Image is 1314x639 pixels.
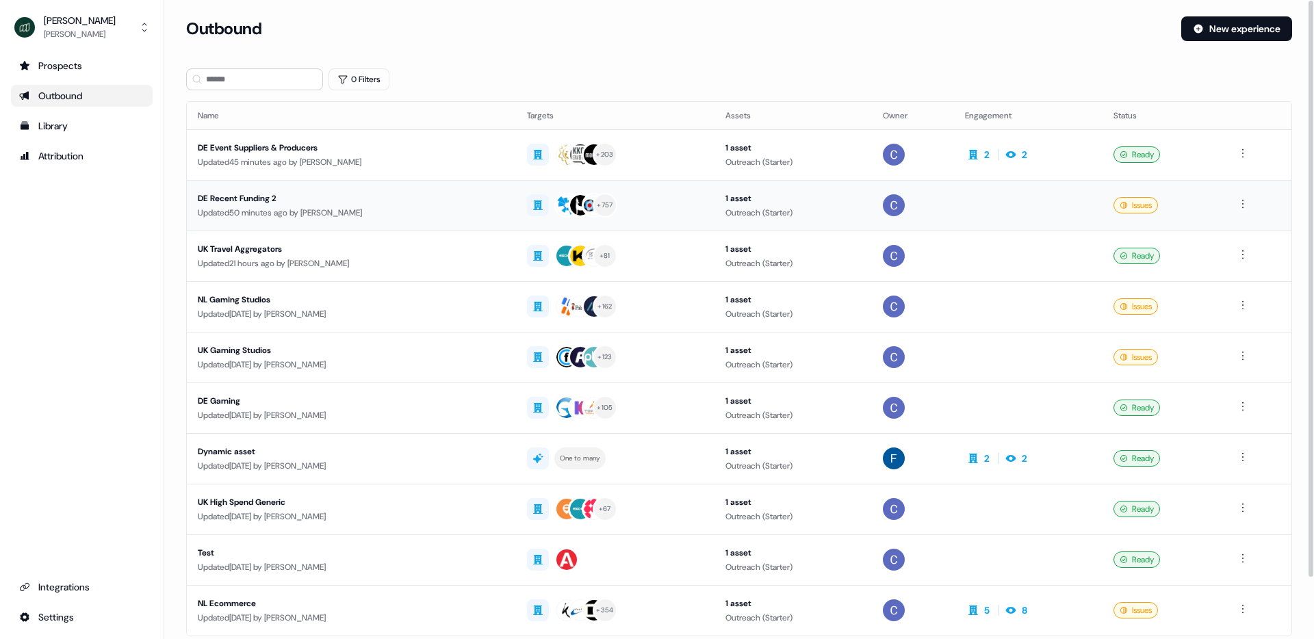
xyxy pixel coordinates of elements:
div: Ready [1113,450,1160,467]
div: Ready [1113,146,1160,163]
img: Catherine [883,245,905,267]
div: 2 [984,452,990,465]
img: Catherine [883,296,905,317]
button: 0 Filters [328,68,389,90]
div: Integrations [19,580,144,594]
div: + 162 [597,300,612,313]
div: Outreach (Starter) [725,358,861,371]
div: + 81 [600,250,610,262]
div: 2 [1022,148,1027,161]
div: Issues [1113,197,1158,213]
a: Go to prospects [11,55,153,77]
th: Status [1103,102,1224,129]
div: 5 [984,603,990,617]
div: 1 asset [725,546,861,560]
div: Dynamic asset [198,445,505,458]
button: [PERSON_NAME][PERSON_NAME] [11,11,153,44]
div: UK Travel Aggregators [198,242,505,256]
div: Outreach (Starter) [725,257,861,270]
a: Go to attribution [11,145,153,167]
div: UK High Spend Generic [198,495,505,509]
div: 1 asset [725,242,861,256]
div: + 105 [597,402,613,414]
div: NL Gaming Studios [198,293,505,307]
div: Attribution [19,149,144,163]
div: Issues [1113,349,1158,365]
div: 2 [984,148,990,161]
div: 1 asset [725,343,861,357]
div: Outreach (Starter) [725,560,861,574]
div: Outreach (Starter) [725,155,861,169]
div: Issues [1113,602,1158,618]
a: Go to templates [11,115,153,137]
h3: Outbound [186,18,261,39]
div: Updated [DATE] by [PERSON_NAME] [198,560,505,574]
div: 1 asset [725,445,861,458]
div: Prospects [19,59,144,73]
div: Outreach (Starter) [725,408,861,422]
img: Catherine [883,397,905,419]
div: [PERSON_NAME] [44,27,116,41]
div: Library [19,119,144,133]
div: + 123 [597,351,612,363]
a: Go to integrations [11,606,153,628]
div: Ready [1113,248,1160,264]
div: Updated [DATE] by [PERSON_NAME] [198,408,505,422]
div: Outreach (Starter) [725,611,861,625]
div: Updated 45 minutes ago by [PERSON_NAME] [198,155,505,169]
th: Owner [872,102,954,129]
div: Test [198,546,505,560]
img: Catherine [883,498,905,520]
div: 2 [1022,452,1027,465]
div: 1 asset [725,192,861,205]
img: Catherine [883,346,905,368]
div: Outreach (Starter) [725,459,861,473]
div: 1 asset [725,293,861,307]
a: Go to outbound experience [11,85,153,107]
img: Felicity [883,447,905,469]
div: Ready [1113,400,1160,416]
div: Settings [19,610,144,624]
div: 1 asset [725,394,861,408]
img: Catherine [883,144,905,166]
div: Outreach (Starter) [725,510,861,523]
img: Catherine [883,194,905,216]
div: NL Ecommerce [198,597,505,610]
div: Updated [DATE] by [PERSON_NAME] [198,459,505,473]
div: Outbound [19,89,144,103]
div: + 757 [597,199,613,211]
div: + 67 [599,503,611,515]
div: DE Recent Funding 2 [198,192,505,205]
div: DE Gaming [198,394,505,408]
th: Name [187,102,516,129]
div: Outreach (Starter) [725,206,861,220]
button: New experience [1181,16,1292,41]
div: Ready [1113,551,1160,568]
img: Catherine [883,599,905,621]
div: Updated 21 hours ago by [PERSON_NAME] [198,257,505,270]
div: Outreach (Starter) [725,307,861,321]
div: 8 [1022,603,1027,617]
a: Go to integrations [11,576,153,598]
div: Updated [DATE] by [PERSON_NAME] [198,307,505,321]
th: Assets [714,102,872,129]
div: Updated [DATE] by [PERSON_NAME] [198,510,505,523]
div: Updated [DATE] by [PERSON_NAME] [198,611,505,625]
div: Issues [1113,298,1158,315]
div: [PERSON_NAME] [44,14,116,27]
div: 1 asset [725,597,861,610]
div: + 354 [596,604,613,616]
div: Ready [1113,501,1160,517]
div: 1 asset [725,141,861,155]
th: Engagement [954,102,1103,129]
div: 1 asset [725,495,861,509]
div: DE Event Suppliers & Producers [198,141,505,155]
div: + 203 [596,148,613,161]
div: Updated 50 minutes ago by [PERSON_NAME] [198,206,505,220]
img: Catherine [883,549,905,571]
div: UK Gaming Studios [198,343,505,357]
div: One to many [560,452,600,465]
th: Targets [516,102,714,129]
div: Updated [DATE] by [PERSON_NAME] [198,358,505,371]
